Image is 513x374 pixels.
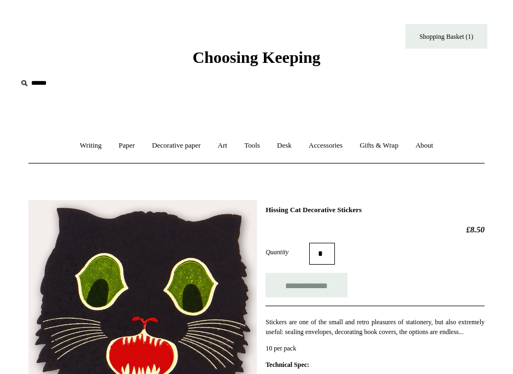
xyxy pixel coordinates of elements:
p: Stickers are one of the small and retro pleasures of stationery, but also extremely useful: seali... [266,317,485,337]
a: About [408,131,441,160]
a: Art [210,131,235,160]
a: Choosing Keeping [192,57,320,65]
a: Desk [269,131,299,160]
a: Paper [111,131,143,160]
p: 10 per pack [266,343,485,353]
strong: Technical Spec: [266,361,309,369]
a: Decorative paper [144,131,208,160]
a: Gifts & Wrap [352,131,406,160]
h2: £8.50 [266,225,485,235]
a: Tools [237,131,268,160]
a: Writing [72,131,109,160]
h1: Hissing Cat Decorative Stickers [266,206,485,214]
span: Choosing Keeping [192,48,320,66]
a: Shopping Basket (1) [405,24,487,49]
a: Accessories [301,131,350,160]
label: Quantity [266,247,309,257]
